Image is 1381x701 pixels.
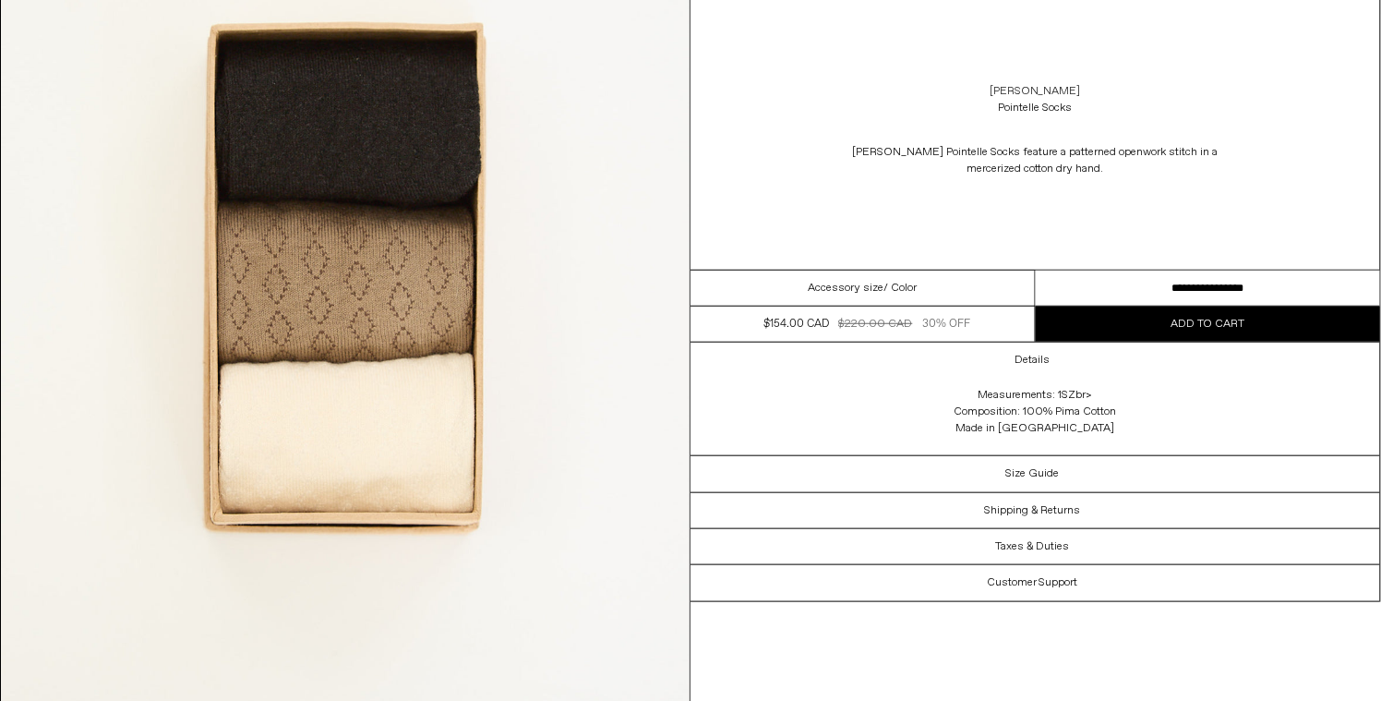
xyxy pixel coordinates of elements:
span: Add to cart [1171,317,1244,332]
h3: Taxes & Duties [995,540,1070,553]
div: Pointelle Socks [999,100,1073,116]
div: Measurements: 1SZbr> Composition: 100% Pima Cotton Made in [GEOGRAPHIC_DATA] [851,378,1220,455]
a: [PERSON_NAME] [990,83,1081,100]
div: $154.00 CAD [763,316,829,332]
div: $220.00 CAD [839,316,913,332]
h3: Size Guide [1006,467,1060,480]
h3: Customer Support [987,576,1078,589]
span: / Color [883,280,917,296]
h3: Shipping & Returns [984,504,1081,517]
button: Add to cart [1036,307,1381,342]
h3: Details [1015,354,1051,367]
span: Accessory size [808,280,883,296]
div: 30% OFF [922,316,970,332]
p: [PERSON_NAME] Pointelle Socks feature a patterned openwork stitch in a mercerized cotton dry hand. [851,135,1220,187]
